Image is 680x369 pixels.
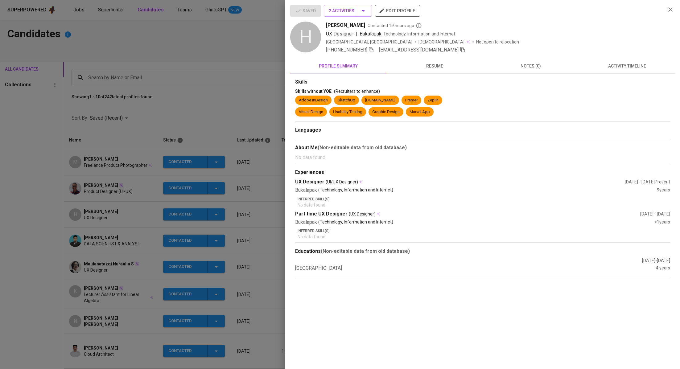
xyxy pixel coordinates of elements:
div: Framer [405,97,418,103]
div: Languages [295,127,670,134]
b: (Non-editable data from old database) [321,248,410,254]
div: 9 years [657,187,670,194]
div: Educations [295,248,670,255]
div: Adobe InDesign [299,97,328,103]
span: resume [390,62,479,70]
span: [EMAIL_ADDRESS][DOMAIN_NAME] [379,47,459,53]
span: Contacted 19 hours ago [368,23,422,29]
div: [DATE] - [DATE] Present [625,179,670,185]
span: | [356,30,357,38]
span: (UX Designer) [349,211,376,217]
span: [PHONE_NUMBER] [326,47,367,53]
span: Skills without YOE [295,89,332,94]
p: No data found. [295,154,670,161]
div: Skills [295,79,670,86]
div: Visual Design [299,109,323,115]
button: 2 Activities [324,5,372,17]
p: (Technology, Information and Internet) [318,219,393,226]
p: Inferred Skill(s) [298,228,670,234]
svg: By Batam recruiter [416,23,422,29]
span: notes (0) [486,62,575,70]
span: [PERSON_NAME] [326,22,365,29]
span: 2 Activities [329,7,367,15]
span: (UI/UX Designer) [326,179,358,185]
span: activity timeline [583,62,671,70]
div: Experiences [295,169,670,176]
button: edit profile [375,5,420,17]
div: H [290,22,321,52]
div: Part time UX Designer [295,211,640,218]
b: (Non-editable data from old database) [318,145,407,150]
span: edit profile [380,7,415,15]
span: (Recruiters to enhance) [334,89,380,94]
a: edit profile [375,8,420,13]
div: Graphic Design [372,109,400,115]
span: profile summary [294,62,383,70]
div: Usability Testing [333,109,362,115]
p: Inferred Skill(s) [298,196,670,202]
div: [DOMAIN_NAME] [365,97,395,103]
div: UX Designer [295,178,625,186]
span: [DEMOGRAPHIC_DATA] [418,39,465,45]
span: UX Designer [326,31,353,37]
p: No data found. [298,234,670,240]
p: Not open to relocation [476,39,519,45]
p: No data found. [298,202,670,208]
div: Bukalapak [295,219,654,226]
div: [GEOGRAPHIC_DATA] [295,265,656,272]
div: [DATE] - [DATE] [640,211,670,217]
span: Technology, Information and Internet [383,31,455,36]
p: (Technology, Information and Internet) [318,187,393,194]
div: [GEOGRAPHIC_DATA], [GEOGRAPHIC_DATA] [326,39,412,45]
div: Zeplin [427,97,439,103]
div: Marvel App [410,109,430,115]
span: [DATE] - [DATE] [642,258,670,263]
div: <1 years [654,219,670,226]
div: SketchUp [338,97,355,103]
div: Bukalapak [295,187,657,194]
span: Bukalapak [360,31,381,37]
div: About Me [295,144,670,151]
div: 4 years [656,265,670,272]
